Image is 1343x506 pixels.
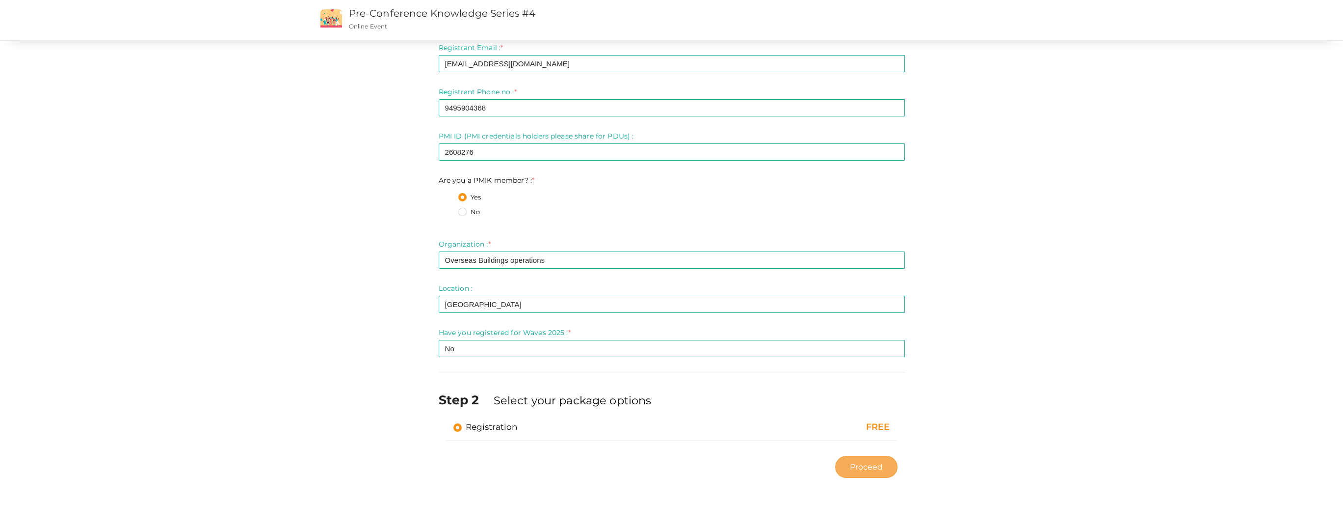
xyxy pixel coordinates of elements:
label: Registration [453,421,518,433]
label: Registrant Phone no : [439,87,517,97]
div: FREE [757,421,890,434]
label: Yes [458,193,481,202]
a: Pre-Conference Knowledge Series #4 [349,7,536,19]
input: Enter registrant phone no here. [439,99,905,116]
input: Enter registrant email here. [439,55,905,72]
label: Have you registered for Waves 2025 : [439,328,571,337]
label: Organization : [439,239,491,249]
label: Registrant Email : [439,43,503,53]
label: Location : [439,283,473,293]
label: Are you a PMIK member? : [439,175,535,185]
img: event2.png [320,9,342,28]
button: Proceed [835,456,897,478]
label: PMI ID (PMI credentials holders please share for PDUs) : [439,131,634,141]
label: Step 2 [439,391,492,409]
p: Online Event [349,22,840,30]
label: No [458,207,480,217]
span: Proceed [849,461,883,473]
label: Select your package options [493,393,651,408]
